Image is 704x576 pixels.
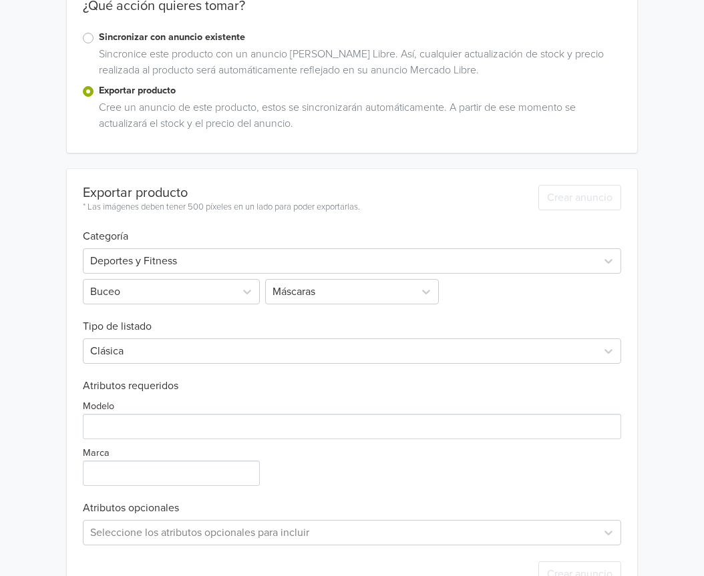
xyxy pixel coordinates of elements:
h6: Atributos opcionales [83,502,621,515]
div: Cree un anuncio de este producto, estos se sincronizarán automáticamente. A partir de ese momento... [94,99,621,137]
label: Sincronizar con anuncio existente [99,30,621,45]
label: Modelo [83,399,114,414]
label: Exportar producto [99,83,621,98]
button: Crear anuncio [538,185,621,210]
h6: Tipo de listado [83,304,621,333]
h6: Categoría [83,214,621,243]
div: * Las imágenes deben tener 500 píxeles en un lado para poder exportarlas. [83,201,360,214]
h6: Atributos requeridos [83,380,621,392]
div: Exportar producto [83,185,360,201]
label: Marca [83,446,110,461]
div: Sincronice este producto con un anuncio [PERSON_NAME] Libre. Así, cualquier actualización de stoc... [94,46,621,83]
